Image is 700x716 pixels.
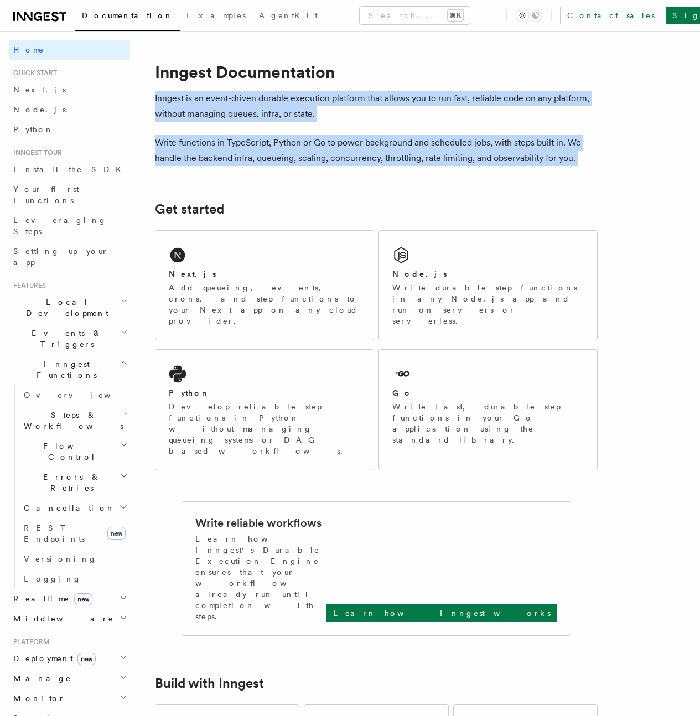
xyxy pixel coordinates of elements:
a: Build with Inngest [155,676,264,691]
button: Steps & Workflows [19,405,130,436]
a: Python [9,120,130,139]
span: Local Development [9,297,121,319]
p: Learn how Inngest's Durable Execution Engine ensures that your workflow already run until complet... [195,533,326,622]
button: Local Development [9,292,130,323]
p: Develop reliable step functions in Python without managing queueing systems or DAG based workflows. [169,401,360,456]
a: Contact sales [560,7,661,24]
a: Next.jsAdd queueing, events, crons, and step functions to your Next app on any cloud provider. [155,230,374,340]
a: Leveraging Steps [9,210,130,241]
a: Versioning [19,549,130,569]
span: Events & Triggers [9,328,121,350]
span: Flow Control [19,440,120,463]
h1: Inngest Documentation [155,62,598,82]
span: Setting up your app [13,247,108,267]
span: Overview [24,391,138,399]
span: new [74,593,92,605]
div: Inngest Functions [9,385,130,589]
span: Inngest tour [9,148,62,157]
a: Learn how Inngest works [326,604,557,622]
button: Middleware [9,609,130,629]
span: Manage [9,673,71,684]
a: Get started [155,201,224,217]
span: new [77,653,96,665]
button: Manage [9,668,130,688]
button: Events & Triggers [9,323,130,354]
span: Next.js [13,85,66,94]
span: Leveraging Steps [13,216,107,236]
p: Write durable step functions in any Node.js app and run on servers or serverless. [392,282,584,326]
span: new [107,527,126,540]
kbd: ⌘K [448,10,463,21]
span: REST Endpoints [24,523,85,543]
a: GoWrite fast, durable step functions in your Go application using the standard library. [378,349,598,470]
a: PythonDevelop reliable step functions in Python without managing queueing systems or DAG based wo... [155,349,374,470]
span: Platform [9,637,50,646]
h2: Python [169,387,210,398]
span: Node.js [13,105,66,114]
a: Node.jsWrite durable step functions in any Node.js app and run on servers or serverless. [378,230,598,340]
span: Examples [186,11,246,20]
h2: Node.js [392,268,447,279]
span: Features [9,281,46,290]
a: REST Endpointsnew [19,518,130,549]
a: Your first Functions [9,179,130,210]
span: Install the SDK [13,165,128,174]
span: Python [13,125,54,134]
span: Cancellation [19,502,115,513]
span: Versioning [24,554,97,563]
h2: Next.js [169,268,216,279]
button: Toggle dark mode [516,9,542,22]
p: Add queueing, events, crons, and step functions to your Next app on any cloud provider. [169,282,360,326]
h2: Write reliable workflows [195,515,322,531]
h2: Go [392,387,412,398]
span: Steps & Workflows [19,409,123,432]
a: AgentKit [252,3,324,30]
span: Monitor [9,693,65,704]
a: Next.js [9,80,130,100]
a: Examples [180,3,252,30]
a: Logging [19,569,130,589]
span: Documentation [82,11,173,20]
span: Home [13,44,44,55]
p: Inngest is an event-driven durable execution platform that allows you to run fast, reliable code ... [155,91,598,122]
p: Write fast, durable step functions in your Go application using the standard library. [392,401,584,445]
button: Monitor [9,688,130,708]
span: Inngest Functions [9,359,120,381]
span: Logging [24,574,81,583]
a: Node.js [9,100,130,120]
p: Learn how Inngest works [333,608,551,619]
button: Deploymentnew [9,648,130,668]
span: Your first Functions [13,185,79,205]
a: Setting up your app [9,241,130,272]
span: Middleware [9,613,114,624]
p: Write functions in TypeScript, Python or Go to power background and scheduled jobs, with steps bu... [155,135,598,166]
a: Documentation [75,3,180,31]
a: Install the SDK [9,159,130,179]
span: AgentKit [259,11,318,20]
button: Errors & Retries [19,467,130,498]
button: Inngest Functions [9,354,130,385]
button: Search...⌘K [360,7,470,24]
span: Realtime [9,593,92,604]
a: Overview [19,385,130,405]
button: Cancellation [19,498,130,518]
button: Flow Control [19,436,130,467]
span: Errors & Retries [19,471,120,494]
span: Quick start [9,69,57,77]
span: Deployment [9,653,96,664]
a: Home [9,40,130,60]
button: Realtimenew [9,589,130,609]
